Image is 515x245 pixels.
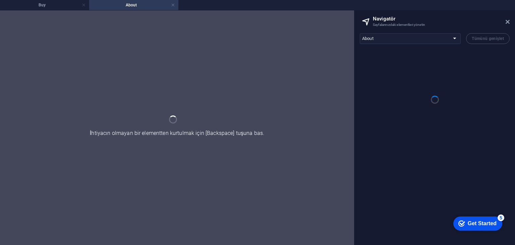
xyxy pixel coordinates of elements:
[50,1,56,8] div: 5
[89,1,178,9] h4: About
[5,3,54,17] div: Get Started 5 items remaining, 0% complete
[373,16,510,22] h2: Navigatör
[20,7,49,13] div: Get Started
[373,22,496,28] h3: Sayfalarınızdaki elementleri yönetin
